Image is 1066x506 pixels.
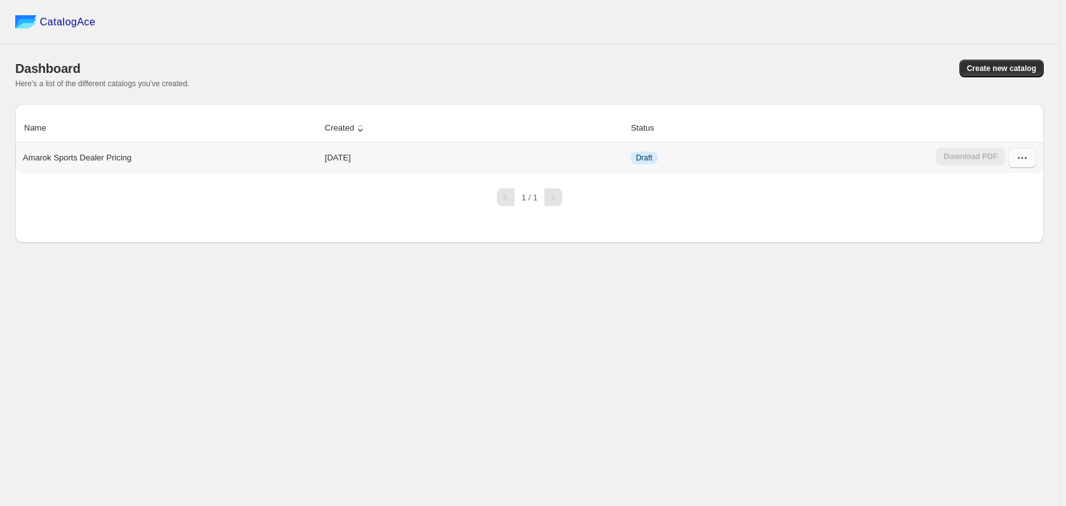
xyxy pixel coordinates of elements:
span: CatalogAce [40,16,96,29]
p: Amarok Sports Dealer Pricing [23,152,131,164]
button: Name [22,116,61,140]
span: Here's a list of the different catalogs you've created. [15,79,190,88]
button: Create new catalog [959,60,1044,77]
span: Draft [636,153,652,163]
span: Dashboard [15,62,81,75]
td: [DATE] [321,143,627,173]
span: Create new catalog [967,63,1036,74]
img: catalog ace [15,15,37,29]
span: 1 / 1 [522,193,537,202]
button: Status [629,116,669,140]
button: Created [323,116,369,140]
